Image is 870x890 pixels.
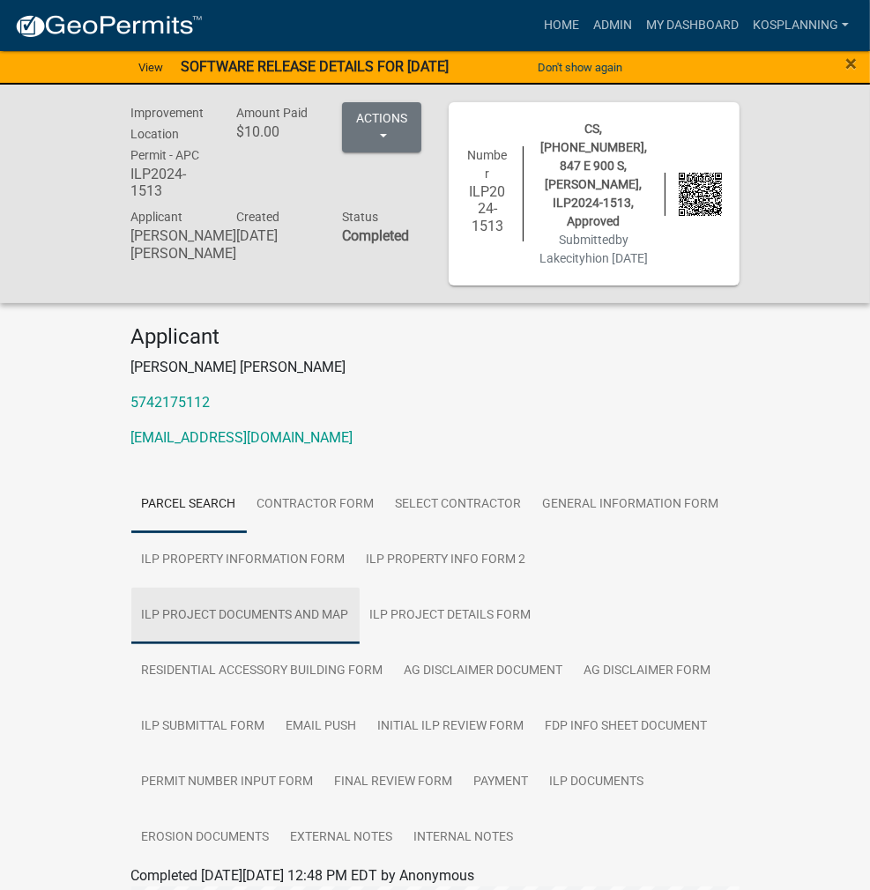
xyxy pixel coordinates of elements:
a: ILP Project Details Form [360,588,542,644]
span: Status [342,210,378,224]
strong: SOFTWARE RELEASE DETAILS FOR [DATE] [181,58,449,75]
a: Residential Accessory Building Form [131,643,394,700]
a: kosplanning [746,9,856,42]
a: Select contractor [385,477,532,533]
a: Initial ILP Review Form [368,699,535,755]
a: 5742175112 [131,394,211,411]
span: Amount Paid [236,106,308,120]
a: General Information Form [532,477,730,533]
a: ILP Property Information Form [131,532,356,589]
a: Permit Number Input Form [131,754,324,811]
p: [PERSON_NAME] [PERSON_NAME] [131,357,740,378]
a: ILP Submittal Form [131,699,276,755]
h6: ILP2024-1513 [131,166,211,199]
a: ILP Project Documents and Map [131,588,360,644]
button: Actions [342,102,421,152]
a: Internal Notes [404,810,524,866]
a: My Dashboard [639,9,746,42]
span: Number [468,148,508,181]
a: Home [537,9,586,42]
a: Final Review Form [324,754,464,811]
a: View [131,53,170,82]
h6: [PERSON_NAME] [PERSON_NAME] [131,227,211,261]
a: Contractor Form [247,477,385,533]
span: CS, [PHONE_NUMBER], 847 E 900 S, [PERSON_NAME], ILP2024-1513, Approved [540,122,647,228]
span: Created [236,210,279,224]
a: Erosion Documents [131,810,280,866]
span: Applicant [131,210,183,224]
a: Ag Disclaimer Form [574,643,722,700]
a: [EMAIL_ADDRESS][DOMAIN_NAME] [131,429,353,446]
h4: Applicant [131,324,740,350]
a: Parcel search [131,477,247,533]
img: QR code [679,173,722,216]
h6: [DATE] [236,227,316,244]
a: Admin [586,9,639,42]
h6: $10.00 [236,123,316,140]
button: Don't show again [531,53,629,82]
a: Payment [464,754,539,811]
span: Submitted on [DATE] [539,233,648,265]
a: ILP Property Info Form 2 [356,532,537,589]
a: Ag Disclaimer Document [394,643,574,700]
a: ILP Documents [539,754,655,811]
a: External Notes [280,810,404,866]
button: Close [845,53,857,74]
span: Completed [DATE][DATE] 12:48 PM EDT by Anonymous [131,867,475,884]
strong: Completed [342,227,409,244]
a: Email Push [276,699,368,755]
span: × [845,51,857,76]
a: FDP INFO Sheet Document [535,699,718,755]
span: Improvement Location Permit - APC [131,106,204,162]
h6: ILP2024-1513 [466,183,509,234]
